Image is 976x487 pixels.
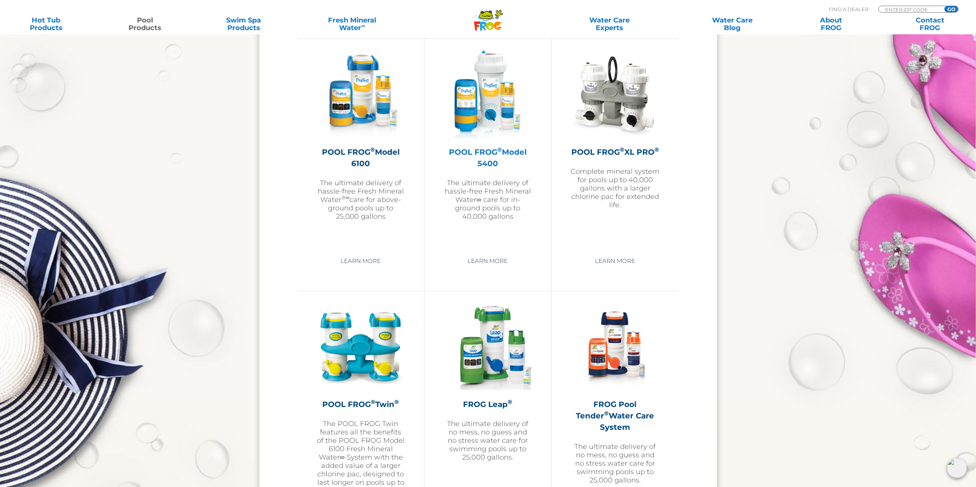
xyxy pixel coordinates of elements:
img: pool-frog-6100-featured-img-v3-300x300.png [317,50,405,139]
input: Zip Code Form [884,6,936,13]
h2: POOL FROG Twin [317,399,405,410]
a: POOL FROG®Model 6100The ultimate delivery of hassle-free Fresh Mineral Water®∞care for above-grou... [317,50,405,248]
a: Water CareBlog [694,16,771,32]
p: The ultimate delivery of no mess, no guess and no stress water care for swimming pools up to 25,0... [571,442,659,484]
sup: ∞ [361,22,365,29]
h2: FROG Leap [444,399,532,410]
a: AboutFROG [793,16,870,32]
img: pool-product-pool-frog-twin-300x300.png [317,303,405,391]
img: frog-leap-featured-img-v2-300x300.png [444,303,532,391]
img: pool-frog-5400-featured-img-v2-300x300.png [444,50,532,139]
sup: ® [620,146,624,153]
a: POOL FROG®Model 5400The ultimate delivery of hassle-free Fresh Mineral Water∞ care for in-ground ... [444,50,532,248]
p: The ultimate delivery of hassle-free Fresh Mineral Water care for above-ground pools up to 25,000... [317,179,405,221]
a: Learn More [586,254,644,268]
sup: ® [654,146,659,153]
p: Find A Dealer [829,6,868,13]
img: openIcon [947,458,967,478]
a: Learn More [332,254,389,268]
h2: POOL FROG Model 6100 [317,146,405,169]
sup: ® [508,398,512,405]
a: POOL FROG®XL PRO®Complete mineral system for pools up to 40,000 gallons with a larger chlorine pa... [571,50,659,248]
a: ContactFROG [891,16,968,32]
h2: FROG Pool Tender Water Care System [571,399,659,433]
a: PoolProducts [106,16,183,32]
a: Water CareExperts [547,16,672,32]
p: Complete mineral system for pools up to 40,000 gallons with a larger chlorine pac for extended life. [571,167,659,209]
sup: ® [370,146,375,153]
a: Hot TubProducts [8,16,85,32]
img: pool-tender-product-img-v2-300x300.png [571,303,659,391]
sup: ® [604,410,609,417]
p: The ultimate delivery of hassle-free Fresh Mineral Water∞ care for in-ground pools up to 40,000 g... [444,179,532,221]
a: Fresh MineralWater∞ [304,16,400,32]
sup: ® [371,398,375,405]
input: GO [944,6,958,12]
sup: ® [394,398,399,405]
a: Learn More [459,254,516,268]
a: Swim SpaProducts [205,16,282,32]
sup: ® [497,146,502,153]
p: The ultimate delivery of no mess, no guess and no stress water care for swimming pools up to 25,0... [444,420,532,461]
sup: ®∞ [341,194,349,200]
h2: POOL FROG Model 5400 [444,146,532,169]
img: XL-PRO-v2-300x300.jpg [571,50,659,139]
h2: POOL FROG XL PRO [571,146,659,158]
